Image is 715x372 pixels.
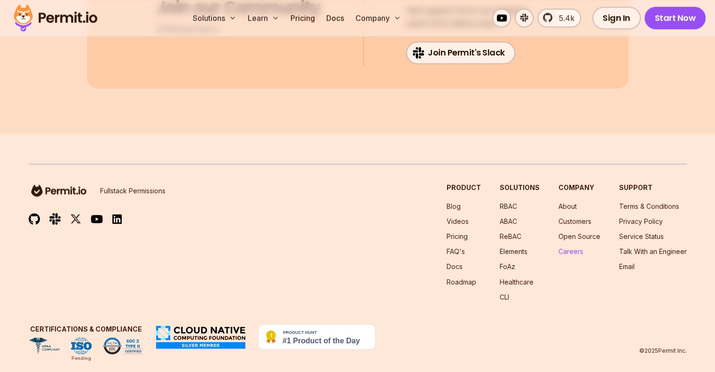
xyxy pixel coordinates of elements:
a: Start Now [644,7,706,29]
img: github [29,213,40,225]
a: Join Permit's Slack [406,41,515,64]
img: twitter [70,213,81,225]
a: Pricing [287,8,319,27]
img: HIPAA [29,337,60,354]
a: FAQ's [447,247,465,255]
a: Sign In [592,7,641,29]
a: Customers [558,217,591,225]
a: Email [619,262,635,270]
a: Docs [322,8,348,27]
h3: Solutions [500,183,540,192]
a: Healthcare [500,277,534,285]
a: Careers [558,247,583,255]
a: Roadmap [447,277,476,285]
img: SOC [103,337,143,354]
h3: Company [558,183,600,192]
img: ISO [71,337,92,354]
button: Learn [244,8,283,27]
a: Elements [500,247,527,255]
a: CLI [500,293,509,301]
p: Fullstack Permissions [100,186,165,196]
img: slack [49,212,61,225]
a: About [558,202,577,210]
a: FoAz [500,262,515,270]
div: Pending [71,354,91,362]
button: Solutions [189,8,240,27]
button: Company [352,8,405,27]
img: youtube [91,214,103,224]
a: Terms & Conditions [619,202,679,210]
h3: Support [619,183,687,192]
h3: Product [447,183,481,192]
a: RBAC [500,202,517,210]
img: Permit.io - Never build permissions again | Product Hunt [258,324,376,349]
img: logo [29,183,89,198]
img: linkedin [112,214,122,224]
a: Service Status [619,232,664,240]
a: ABAC [500,217,517,225]
img: Permit logo [9,2,102,34]
span: 5.4k [553,12,574,24]
a: ReBAC [500,232,521,240]
a: Pricing [447,232,468,240]
a: Videos [447,217,469,225]
h3: Certifications & Compliance [29,324,143,333]
a: Docs [447,262,463,270]
a: Open Source [558,232,600,240]
p: © 2025 Permit Inc. [639,347,687,354]
a: Privacy Policy [619,217,663,225]
a: Talk With an Engineer [619,247,687,255]
a: Blog [447,202,461,210]
a: 5.4k [537,8,581,27]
